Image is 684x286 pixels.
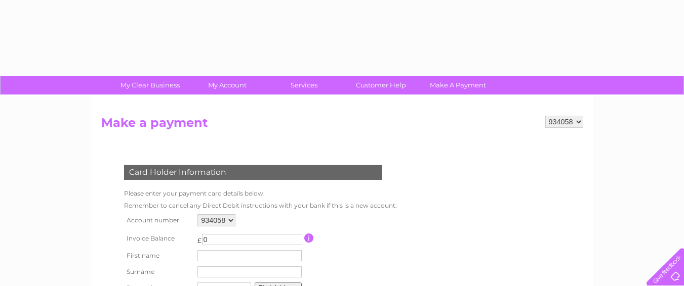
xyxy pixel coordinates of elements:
[416,76,500,94] a: Make A Payment
[122,187,399,200] td: Please enter your payment card details below.
[304,233,314,243] input: Information
[101,116,583,135] h2: Make a payment
[122,229,195,248] th: Invoice Balance
[339,76,423,94] a: Customer Help
[197,231,202,244] td: £
[108,76,192,94] a: My Clear Business
[262,76,346,94] a: Services
[122,200,399,212] td: Remember to cancel any Direct Debit instructions with your bank if this is a new account.
[124,165,382,180] div: Card Holder Information
[122,212,195,229] th: Account number
[185,76,269,94] a: My Account
[122,264,195,280] th: Surname
[122,248,195,264] th: First name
